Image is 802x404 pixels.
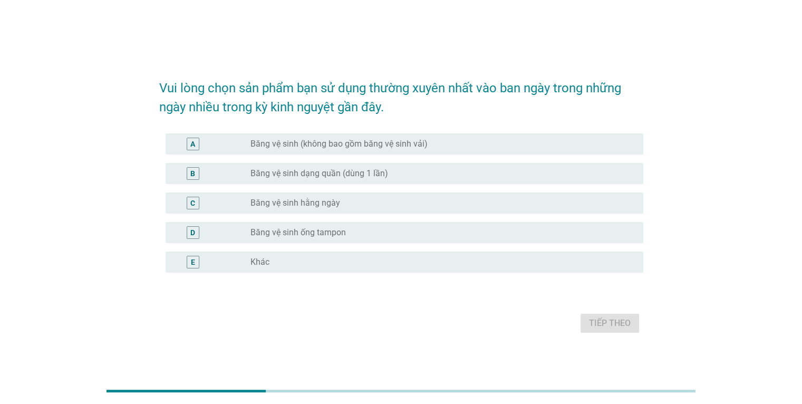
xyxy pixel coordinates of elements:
[250,227,346,238] label: Băng vệ sinh ống tampon
[190,168,195,179] div: B
[250,198,340,208] label: Băng vệ sinh hằng ngày
[159,68,643,117] h2: Vui lòng chọn sản phẩm bạn sử dụng thường xuyên nhất vào ban ngày trong những ngày nhiều trong kỳ...
[190,139,195,150] div: A
[250,139,428,149] label: Băng vệ sinh (không bao gồm băng vệ sinh vải)
[250,257,269,267] label: Khác
[191,257,195,268] div: E
[190,227,195,238] div: D
[190,198,195,209] div: C
[250,168,388,179] label: Băng vệ sinh dạng quần (dùng 1 lần)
